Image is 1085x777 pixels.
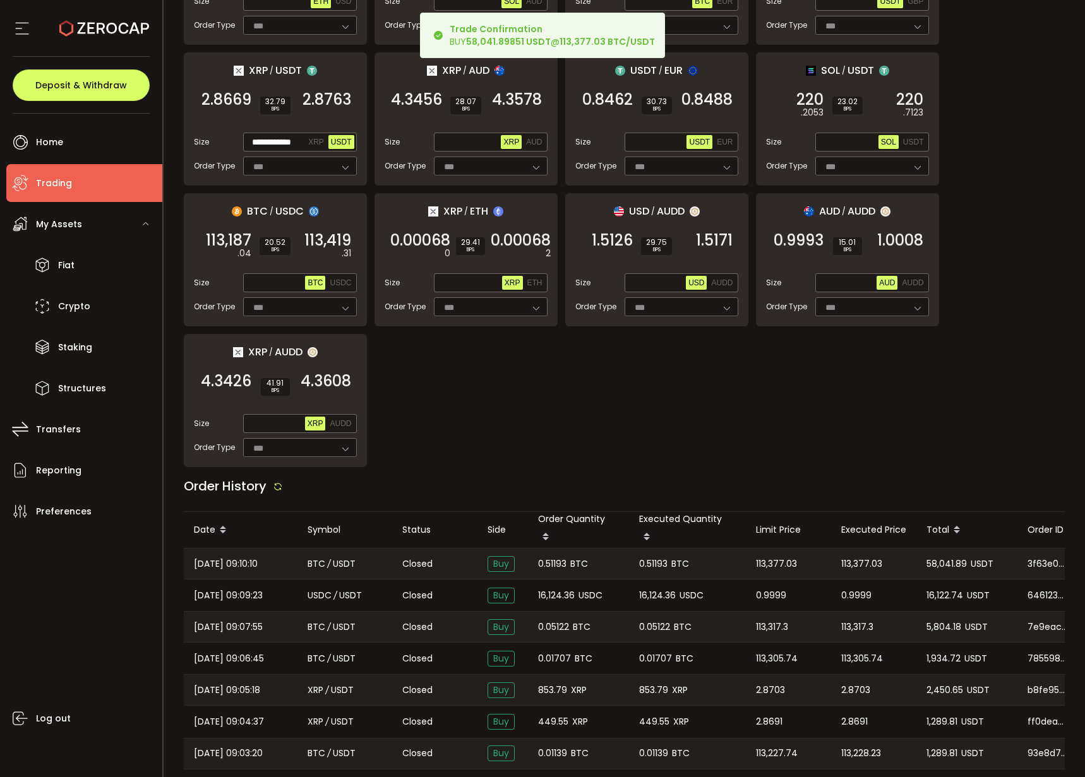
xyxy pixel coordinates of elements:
span: BTC [674,620,692,634]
span: USDT [333,746,356,761]
div: Executed Quantity [629,512,746,548]
img: xrp_portfolio.png [234,66,244,76]
span: 30.73 [647,98,667,105]
span: 20.52 [265,239,285,246]
span: Trading [36,174,72,193]
em: .04 [237,247,251,260]
span: Buy [488,556,515,572]
span: 32.79 [265,98,285,105]
span: 0.8462 [582,93,633,106]
span: XRP [503,138,519,146]
i: BPS [265,246,285,254]
span: EUR [717,138,733,146]
button: AUDD [327,417,354,430]
span: USDC [578,588,602,603]
span: 1.5171 [696,234,733,247]
span: AUDD [330,419,351,428]
span: Transfers [36,420,81,439]
span: Order Type [766,160,807,172]
span: XRP [571,683,587,697]
span: Order Type [766,20,807,31]
img: usdc_portfolio.svg [309,206,319,216]
div: Total [916,519,1017,541]
span: USD [629,203,649,219]
span: Size [766,277,781,288]
span: 16,122.74 [926,588,963,603]
em: / [327,620,331,634]
span: Structures [58,379,106,398]
span: AUD [879,278,895,287]
div: Executed Price [831,523,916,537]
span: AUD [819,203,840,219]
span: 0.01139 [538,746,567,761]
em: .31 [342,247,351,260]
span: 58,041.89 [926,557,967,571]
span: 29.41 [461,239,480,246]
em: / [464,206,468,217]
span: AUDD [657,203,685,219]
span: USDC [680,588,704,603]
span: Buy [488,682,515,698]
span: USDT [333,651,356,666]
img: aud_portfolio.svg [804,206,814,216]
b: 113,377.03 BTC/USDT [560,35,655,48]
span: 0.05122 [639,620,670,634]
span: 0.01707 [538,651,571,666]
span: Closed [402,620,433,634]
span: BTC [308,651,325,666]
span: Buy [488,619,515,635]
span: 853.79 [639,683,668,697]
button: USD [686,276,707,290]
button: USDT [686,135,712,149]
button: XRP [305,417,326,430]
span: ETH [527,278,542,287]
span: USDC [275,203,304,219]
span: Preferences [36,502,92,521]
span: 449.55 [538,715,568,729]
span: 2.8763 [303,93,351,106]
span: 0.05122 [538,620,569,634]
em: .7123 [903,106,923,119]
span: Log out [36,709,71,728]
b: 58,041.89851 USDT [466,35,551,48]
i: BPS [837,105,858,113]
span: Order Type [385,301,426,312]
span: Order Type [385,20,426,31]
button: USDC [327,276,354,290]
img: eth_portfolio.svg [493,206,503,216]
span: 2.8691 [756,715,782,729]
span: USDT [275,62,302,78]
span: ETH [470,203,488,219]
em: / [463,65,467,76]
span: SOL [881,138,896,146]
span: 4.3426 [201,375,251,388]
span: Buy [488,651,515,667]
span: XRP [308,715,323,729]
span: 0.51193 [538,557,566,571]
img: usdt_portfolio.svg [615,66,625,76]
span: USDT [965,620,988,634]
span: USDT [630,62,657,78]
span: Buy [488,714,515,730]
img: aud_portfolio.svg [495,66,505,76]
img: sol_portfolio.png [806,66,816,76]
img: zuPXiwguUFiBOIQyqLOiXsnnNitlx7q4LCwEbLHADjIpTka+Lip0HH8D0VTrd02z+wEAAAAASUVORK5CYII= [880,206,890,216]
span: 113,227.74 [756,746,798,761]
span: 4.3578 [492,93,542,106]
em: / [327,651,331,666]
span: 23.02 [837,98,858,105]
div: Status [392,523,477,537]
span: AUDD [902,278,923,287]
span: Size [766,136,781,148]
span: 29.75 [646,239,667,246]
span: BTC [676,651,693,666]
div: Chat Widget [935,641,1085,777]
span: 0.8488 [681,93,733,106]
img: usdt_portfolio.svg [307,66,317,76]
span: 113,377.03 [841,557,882,571]
button: ETH [525,276,545,290]
span: XRP [248,344,267,360]
span: XRP [442,62,461,78]
i: BPS [646,246,667,254]
span: EUR [664,62,683,78]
